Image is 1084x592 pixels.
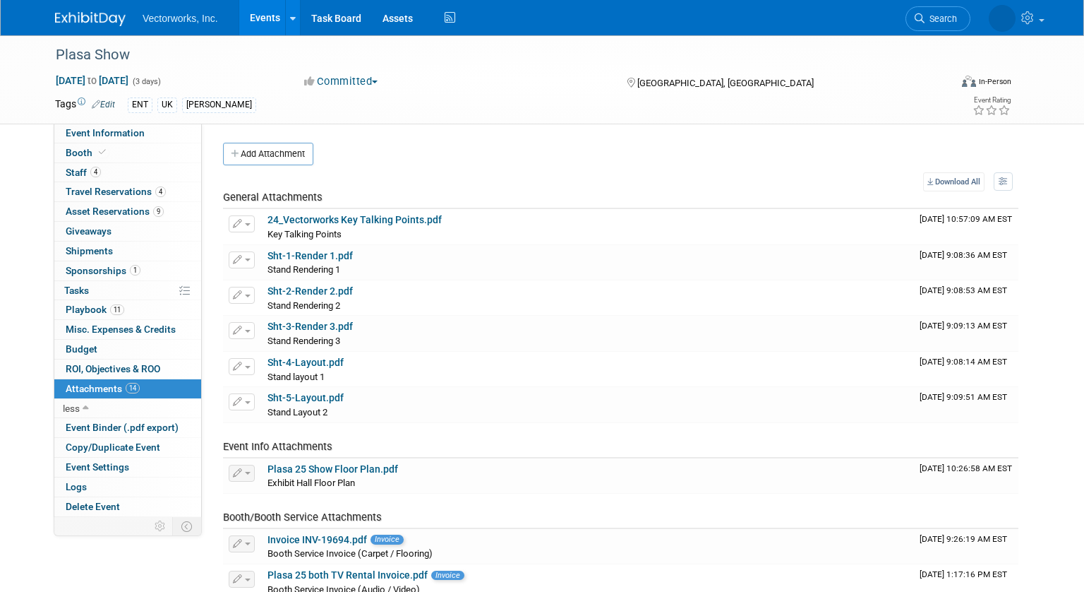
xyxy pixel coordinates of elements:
[99,148,106,156] i: Booth reservation complete
[54,497,201,516] a: Delete Event
[130,265,140,276] span: 1
[962,76,976,87] img: Format-Inperson.png
[914,316,1018,351] td: Upload Timestamp
[55,74,129,87] span: [DATE] [DATE]
[914,529,1018,564] td: Upload Timestamp
[66,383,140,394] span: Attachments
[66,422,179,433] span: Event Binder (.pdf export)
[128,97,152,112] div: ENT
[920,214,1012,224] span: Upload Timestamp
[157,97,177,112] div: UK
[267,250,353,261] a: Sht-1-Render 1.pdf
[143,13,218,24] span: Vectorworks, Inc.
[267,214,442,225] a: 24_Vectorworks Key Talking Points.pdf
[64,285,89,296] span: Tasks
[66,304,124,315] span: Playbook
[972,97,1011,104] div: Event Rating
[267,372,325,382] span: Stand layout 1
[914,245,1018,280] td: Upload Timestamp
[54,320,201,339] a: Misc. Expenses & Credits
[54,300,201,319] a: Playbook11
[54,163,201,182] a: Staff4
[267,407,327,418] span: Stand Layout 2
[90,167,101,177] span: 4
[66,265,140,276] span: Sponsorships
[371,535,404,544] span: Invoice
[54,124,201,143] a: Event Information
[66,442,160,453] span: Copy/Duplicate Event
[920,463,1012,473] span: Upload Timestamp
[66,245,113,256] span: Shipments
[54,340,201,359] a: Budget
[63,403,80,414] span: less
[267,229,342,239] span: Key Talking Points
[267,264,340,275] span: Stand Rendering 1
[54,222,201,241] a: Giveaways
[431,571,464,580] span: Invoice
[66,186,166,197] span: Travel Reservations
[978,76,1011,87] div: In-Person
[914,352,1018,387] td: Upload Timestamp
[267,357,344,368] a: Sht-4-Layout.pdf
[920,321,1007,331] span: Upload Timestamp
[54,242,201,261] a: Shipments
[54,182,201,201] a: Travel Reservations4
[925,13,957,24] span: Search
[54,360,201,379] a: ROI, Objectives & ROO
[182,97,256,112] div: [PERSON_NAME]
[66,363,160,374] span: ROI, Objectives & ROO
[54,399,201,418] a: less
[54,379,201,398] a: Attachments14
[66,147,109,158] span: Booth
[54,143,201,162] a: Booth
[267,569,428,581] a: Plasa 25 both TV Rental Invoice.pdf
[54,458,201,477] a: Event Settings
[267,336,340,346] span: Stand Rendering 3
[914,280,1018,316] td: Upload Timestamp
[920,250,1007,260] span: Upload Timestamp
[126,383,140,393] span: 14
[920,357,1007,367] span: Upload Timestamp
[923,172,984,191] a: Download All
[914,209,1018,244] td: Upload Timestamp
[92,100,115,109] a: Edit
[267,534,367,545] a: Invoice INV-19694.pdf
[920,392,1007,402] span: Upload Timestamp
[148,517,173,535] td: Personalize Event Tab Strip
[54,438,201,457] a: Copy/Duplicate Event
[914,458,1018,494] td: Upload Timestamp
[869,73,1011,95] div: Event Format
[66,206,164,217] span: Asset Reservations
[66,501,120,512] span: Delete Event
[54,202,201,221] a: Asset Reservations9
[155,187,166,197] span: 4
[267,392,344,403] a: Sht-5-Layout.pdf
[637,78,814,88] span: [GEOGRAPHIC_DATA], [GEOGRAPHIC_DATA]
[66,461,129,473] span: Event Settings
[905,6,970,31] a: Search
[920,569,1007,579] span: Upload Timestamp
[131,77,161,86] span: (3 days)
[267,478,355,488] span: Exhibit Hall Floor Plan
[55,12,126,26] img: ExhibitDay
[267,548,433,559] span: Booth Service Invoice (Carpet / Flooring)
[66,167,101,178] span: Staff
[223,191,323,203] span: General Attachments
[223,440,332,453] span: Event Info Attachments
[299,74,383,89] button: Committed
[85,75,99,86] span: to
[66,481,87,492] span: Logs
[920,285,1007,295] span: Upload Timestamp
[267,285,353,297] a: Sht-2-Render 2.pdf
[66,324,176,335] span: Misc. Expenses & Credits
[153,206,164,217] span: 9
[51,42,930,68] div: Plasa Show
[110,304,124,315] span: 11
[914,387,1018,422] td: Upload Timestamp
[54,418,201,437] a: Event Binder (.pdf export)
[66,127,145,138] span: Event Information
[223,143,313,165] button: Add Attachment
[267,321,353,332] a: Sht-3-Render 3.pdf
[920,534,1007,544] span: Upload Timestamp
[173,517,202,535] td: Toggle Event Tabs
